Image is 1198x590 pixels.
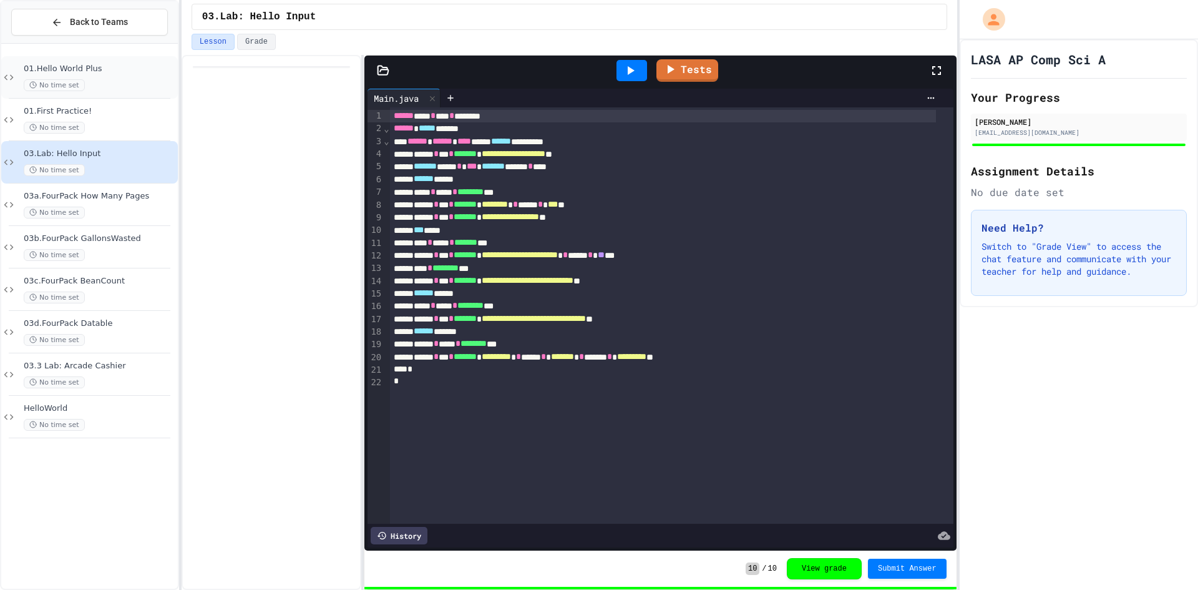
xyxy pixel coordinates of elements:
[237,34,276,50] button: Grade
[24,249,85,261] span: No time set
[768,564,777,574] span: 10
[368,376,383,389] div: 22
[24,122,85,134] span: No time set
[971,162,1187,180] h2: Assignment Details
[24,79,85,91] span: No time set
[368,364,383,376] div: 21
[24,361,175,371] span: 03.3 Lab: Arcade Cashier
[368,89,441,107] div: Main.java
[975,128,1183,137] div: [EMAIL_ADDRESS][DOMAIN_NAME]
[368,237,383,250] div: 11
[24,276,175,287] span: 03c.FourPack BeanCount
[970,5,1008,34] div: My Account
[368,250,383,262] div: 12
[368,148,383,160] div: 4
[368,160,383,173] div: 5
[746,563,759,575] span: 10
[192,34,235,50] button: Lesson
[368,300,383,313] div: 16
[24,292,85,303] span: No time set
[24,403,175,414] span: HelloWorld
[70,16,128,29] span: Back to Teams
[24,234,175,244] span: 03b.FourPack GallonsWasted
[368,326,383,338] div: 18
[368,92,425,105] div: Main.java
[971,51,1106,68] h1: LASA AP Comp Sci A
[368,224,383,237] div: 10
[24,207,85,219] span: No time set
[868,559,947,579] button: Submit Answer
[368,110,383,122] div: 1
[368,288,383,300] div: 15
[24,318,175,329] span: 03d.FourPack Datable
[202,9,316,24] span: 03.Lab: Hello Input
[383,136,389,146] span: Fold line
[975,116,1183,127] div: [PERSON_NAME]
[368,313,383,326] div: 17
[371,527,427,544] div: History
[24,64,175,74] span: 01.Hello World Plus
[368,275,383,288] div: 14
[368,352,383,364] div: 20
[656,59,718,82] a: Tests
[24,191,175,202] span: 03a.FourPack How Many Pages
[24,106,175,117] span: 01.First Practice!
[24,419,85,431] span: No time set
[971,185,1187,200] div: No due date set
[24,334,85,346] span: No time set
[368,212,383,224] div: 9
[368,199,383,212] div: 8
[878,564,937,574] span: Submit Answer
[981,220,1176,235] h3: Need Help?
[11,9,168,36] button: Back to Teams
[762,564,766,574] span: /
[368,135,383,148] div: 3
[971,89,1187,106] h2: Your Progress
[24,376,85,388] span: No time set
[24,149,175,159] span: 03.Lab: Hello Input
[368,262,383,275] div: 13
[981,240,1176,278] p: Switch to "Grade View" to access the chat feature and communicate with your teacher for help and ...
[368,338,383,351] div: 19
[368,186,383,199] div: 7
[383,124,389,134] span: Fold line
[24,164,85,176] span: No time set
[368,174,383,186] div: 6
[787,558,862,579] button: View grade
[368,122,383,135] div: 2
